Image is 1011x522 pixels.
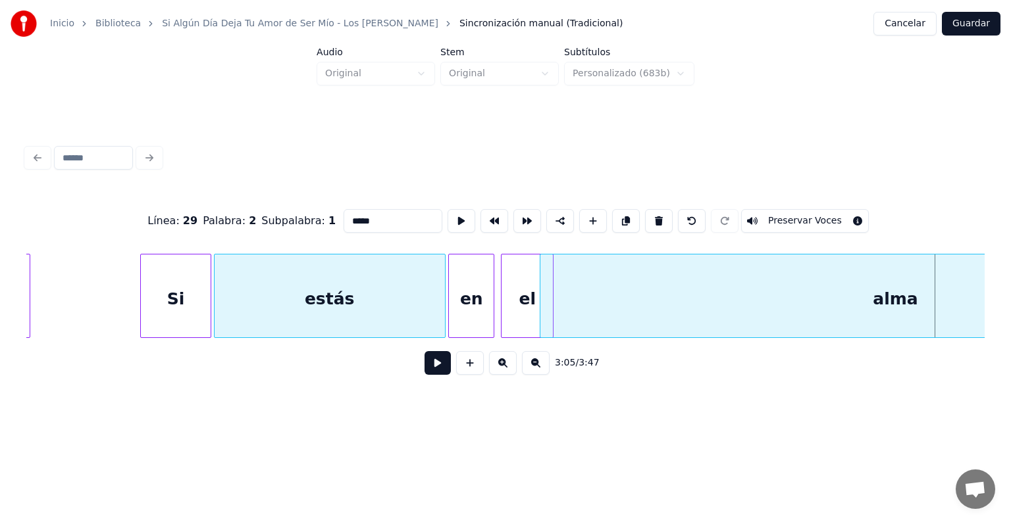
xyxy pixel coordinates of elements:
div: Palabra : [203,213,256,229]
nav: breadcrumb [50,17,623,30]
a: Si Algún Día Deja Tu Amor de Ser Mío - Los [PERSON_NAME] [162,17,438,30]
button: Toggle [741,209,869,233]
div: Subpalabra : [261,213,336,229]
span: 2 [249,214,256,227]
span: Sincronización manual (Tradicional) [459,17,623,30]
span: 3:47 [579,356,599,369]
img: youka [11,11,37,37]
div: Línea : [147,213,197,229]
a: Inicio [50,17,74,30]
div: / [555,356,586,369]
span: 1 [328,214,336,227]
span: 3:05 [555,356,575,369]
label: Subtítulos [564,47,694,57]
label: Audio [317,47,435,57]
button: Guardar [942,12,1000,36]
a: Biblioteca [95,17,141,30]
span: 29 [183,214,197,227]
button: Cancelar [873,12,937,36]
div: Chat abierto [956,469,995,509]
label: Stem [440,47,559,57]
